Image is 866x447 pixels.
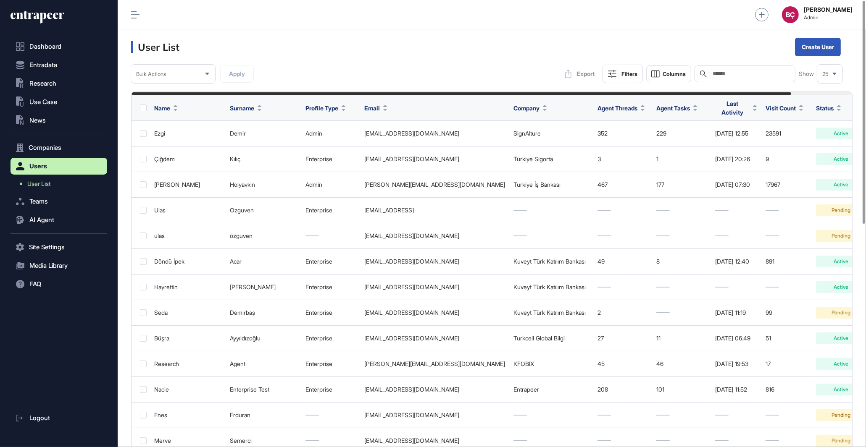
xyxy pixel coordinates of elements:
a: KFOBIX [513,360,534,367]
div: 51 [766,335,808,342]
span: Use Case [29,99,57,105]
div: Demir [230,130,297,137]
span: Status [816,104,834,112]
a: Turkiye İş Bankası [513,181,561,188]
span: Columns [663,71,686,77]
div: Hayrettin [154,284,221,290]
div: Research [154,361,221,367]
span: Admin [804,15,853,21]
a: Dashboard [11,38,107,55]
div: [DATE] 11:19 [715,309,757,316]
div: 27 [598,335,648,342]
div: Çiğdem [154,156,221,162]
button: Email [364,104,387,112]
div: [EMAIL_ADDRESS][DOMAIN_NAME] [364,335,505,342]
a: User List [15,176,107,191]
span: Last Activity [715,99,750,117]
a: Turkcell Global Bilgi [513,335,565,342]
div: [EMAIL_ADDRESS][DOMAIN_NAME] [364,130,505,137]
div: [DATE] 20:26 [715,156,757,162]
span: Bulk Actions [136,71,166,77]
div: Agent [230,361,297,367]
span: Surname [230,104,254,112]
span: Teams [29,198,48,205]
span: Company [513,104,540,112]
span: User List [27,180,51,187]
span: Media Library [29,262,68,269]
button: Teams [11,193,107,210]
div: Enterprise Test [230,386,297,393]
div: Ayyıldızoğlu [230,335,297,342]
button: AI Agent [11,212,107,228]
button: Status [816,104,841,112]
div: 208 [598,386,648,393]
span: Email [364,104,380,112]
div: [PERSON_NAME][EMAIL_ADDRESS][DOMAIN_NAME] [364,181,505,188]
button: Research [11,75,107,92]
button: Company [513,104,547,112]
span: AI Agent [29,217,54,223]
div: [DATE] 06:49 [715,335,757,342]
div: [EMAIL_ADDRESS][DOMAIN_NAME] [364,233,505,239]
button: Create User [795,38,841,56]
div: Enes [154,412,221,418]
button: Agent Tasks [656,104,698,112]
div: Acar [230,258,297,265]
div: [EMAIL_ADDRESS] [364,207,505,214]
a: Entrapeer [513,386,539,393]
a: Kuveyt Türk Katılım Bankası [513,283,586,290]
div: Demirbaş [230,309,297,316]
a: SignAIture [513,130,541,137]
div: 23591 [766,130,808,137]
span: Name [154,104,170,112]
div: Erduran [230,412,297,418]
div: admin [305,130,356,137]
div: [EMAIL_ADDRESS][DOMAIN_NAME] [364,437,505,444]
div: [DATE] 11:52 [715,386,757,393]
div: [EMAIL_ADDRESS][DOMAIN_NAME] [364,386,505,393]
div: 352 [598,130,648,137]
button: Profile Type [305,104,346,112]
button: Visit Count [766,104,803,112]
div: Döndü İpek [154,258,221,265]
span: Research [29,80,56,87]
div: 816 [766,386,808,393]
span: Agent Tasks [656,104,690,112]
a: Kuveyt Türk Katılım Bankası [513,258,586,265]
div: Büşra [154,335,221,342]
button: Site Settings [11,239,107,256]
a: Logout [11,410,107,426]
button: Surname [230,104,262,112]
div: Ezgi [154,130,221,137]
div: ulas [154,233,221,239]
div: 891 [766,258,808,265]
div: [EMAIL_ADDRESS][DOMAIN_NAME] [364,309,505,316]
div: Seda [154,309,221,316]
div: enterprise [305,386,356,393]
button: Media Library [11,257,107,274]
div: [DATE] 12:55 [715,130,757,137]
span: Agent Threads [598,104,637,112]
div: 17967 [766,181,808,188]
div: [EMAIL_ADDRESS][DOMAIN_NAME] [364,258,505,265]
div: 11 [656,335,707,342]
h3: User List [131,41,179,53]
div: [EMAIL_ADDRESS][DOMAIN_NAME] [364,156,505,162]
div: [PERSON_NAME] [230,284,297,290]
div: enterprise [305,284,356,290]
button: BÇ [782,6,799,23]
span: Users [29,163,47,170]
button: Name [154,104,178,112]
div: 46 [656,361,707,367]
div: Ozguven [230,207,297,214]
strong: [PERSON_NAME] [804,6,853,13]
div: 9 [766,156,808,162]
a: Kuveyt Türk Katılım Bankası [513,309,586,316]
div: 467 [598,181,648,188]
span: Logout [29,415,50,421]
button: Entradata [11,57,107,73]
div: [PERSON_NAME][EMAIL_ADDRESS][DOMAIN_NAME] [364,361,505,367]
div: [DATE] 19:53 [715,361,757,367]
div: [DATE] 12:40 [715,258,757,265]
